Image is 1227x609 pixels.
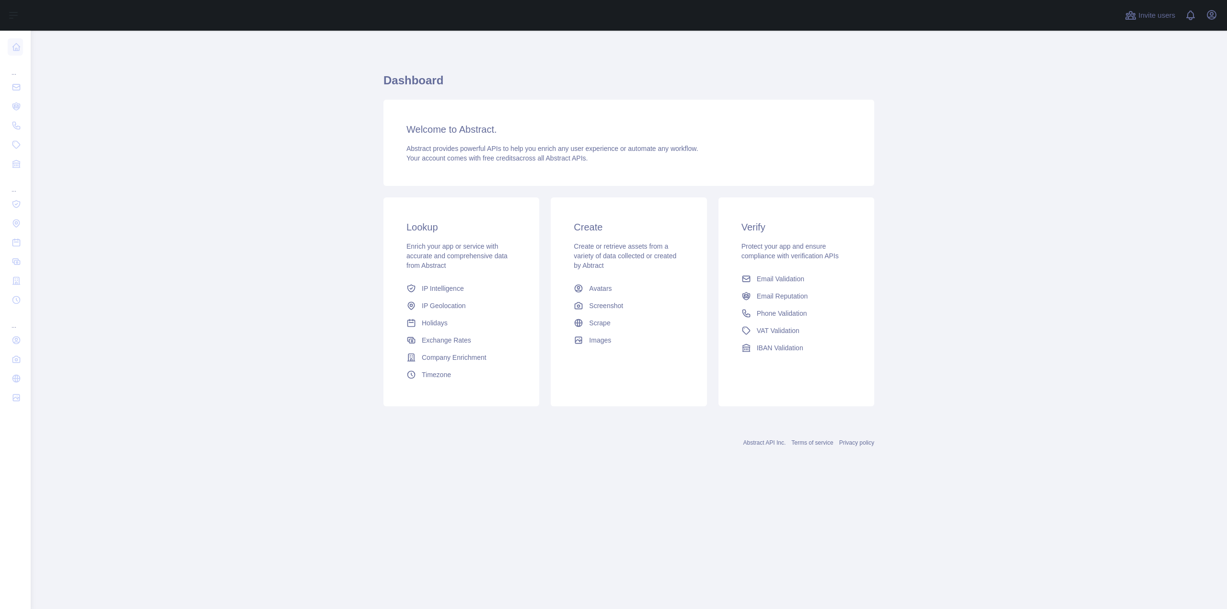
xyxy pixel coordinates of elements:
h3: Lookup [406,220,516,234]
span: Email Validation [757,274,804,284]
span: Email Reputation [757,291,808,301]
a: Terms of service [791,439,833,446]
span: Screenshot [589,301,623,310]
span: Holidays [422,318,448,328]
a: Email Validation [738,270,855,287]
a: Avatars [570,280,687,297]
a: IBAN Validation [738,339,855,356]
span: IBAN Validation [757,343,803,353]
h3: Welcome to Abstract. [406,123,851,136]
a: Holidays [403,314,520,332]
span: Scrape [589,318,610,328]
span: IP Intelligence [422,284,464,293]
span: Images [589,335,611,345]
div: ... [8,174,23,194]
span: Timezone [422,370,451,379]
a: Images [570,332,687,349]
span: VAT Validation [757,326,799,335]
span: Phone Validation [757,309,807,318]
span: Avatars [589,284,612,293]
a: IP Geolocation [403,297,520,314]
h1: Dashboard [383,73,874,96]
a: Email Reputation [738,287,855,305]
a: Phone Validation [738,305,855,322]
span: IP Geolocation [422,301,466,310]
div: ... [8,57,23,77]
a: VAT Validation [738,322,855,339]
span: free credits [483,154,516,162]
button: Invite users [1123,8,1177,23]
div: ... [8,310,23,330]
h3: Verify [741,220,851,234]
a: Scrape [570,314,687,332]
span: Invite users [1138,10,1175,21]
span: Abstract provides powerful APIs to help you enrich any user experience or automate any workflow. [406,145,698,152]
a: Company Enrichment [403,349,520,366]
span: Enrich your app or service with accurate and comprehensive data from Abstract [406,242,508,269]
h3: Create [574,220,683,234]
a: IP Intelligence [403,280,520,297]
a: Exchange Rates [403,332,520,349]
a: Abstract API Inc. [743,439,786,446]
span: Company Enrichment [422,353,486,362]
span: Protect your app and ensure compliance with verification APIs [741,242,839,260]
a: Timezone [403,366,520,383]
span: Your account comes with across all Abstract APIs. [406,154,588,162]
span: Exchange Rates [422,335,471,345]
span: Create or retrieve assets from a variety of data collected or created by Abtract [574,242,676,269]
a: Privacy policy [839,439,874,446]
a: Screenshot [570,297,687,314]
